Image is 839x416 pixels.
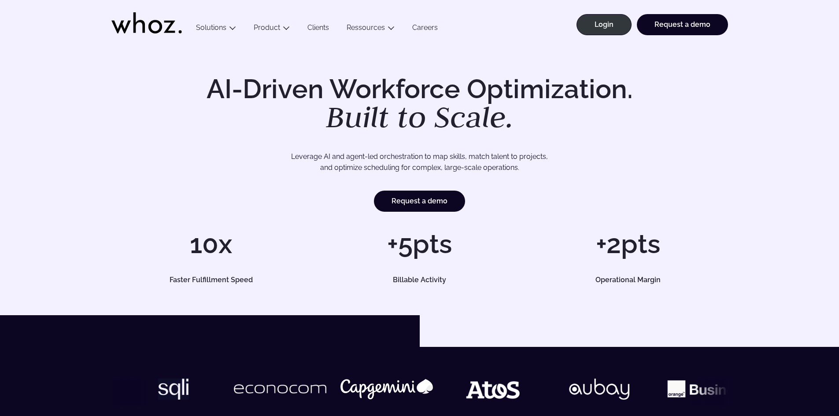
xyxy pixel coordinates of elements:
p: Leverage AI and agent-led orchestration to map skills, match talent to projects, and optimize sch... [142,151,697,173]
a: Product [254,23,280,32]
h5: Faster Fulfillment Speed [121,276,301,283]
a: Login [577,14,632,35]
button: Product [245,23,299,35]
button: Ressources [338,23,403,35]
h1: +5pts [320,231,519,257]
em: Built to Scale. [326,97,514,136]
h1: AI-Driven Workforce Optimization. [194,76,645,132]
button: Solutions [187,23,245,35]
a: Request a demo [637,14,728,35]
a: Request a demo [374,191,465,212]
h1: 10x [111,231,311,257]
a: Careers [403,23,447,35]
h5: Billable Activity [330,276,510,283]
a: Clients [299,23,338,35]
a: Ressources [347,23,385,32]
h1: +2pts [528,231,728,257]
h5: Operational Margin [538,276,718,283]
